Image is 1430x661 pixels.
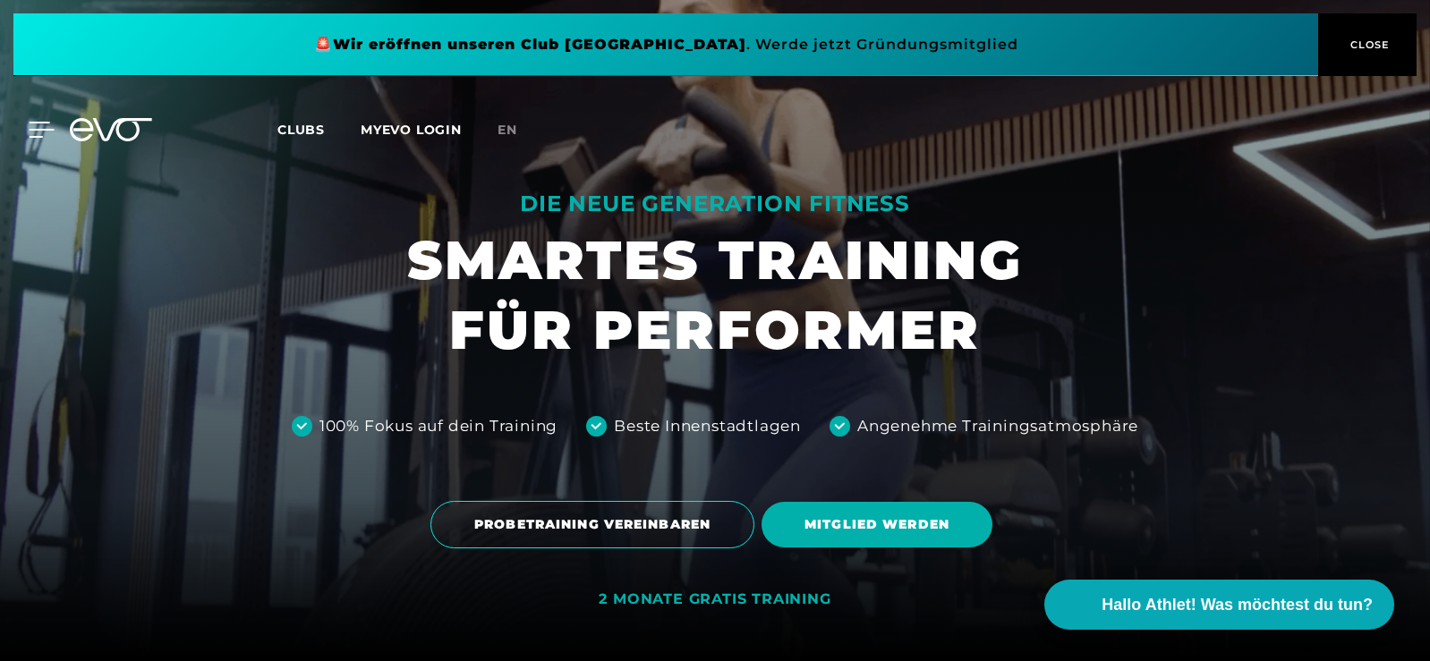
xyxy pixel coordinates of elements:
span: en [498,122,517,138]
a: en [498,120,539,140]
span: Hallo Athlet! Was möchtest du tun? [1102,593,1373,617]
h1: SMARTES TRAINING FÜR PERFORMER [407,225,1023,365]
span: Clubs [277,122,325,138]
span: CLOSE [1346,37,1390,53]
div: Beste Innenstadtlagen [614,415,801,438]
div: 100% Fokus auf dein Training [319,415,558,438]
div: 2 MONATE GRATIS TRAINING [599,590,830,609]
span: MITGLIED WERDEN [804,515,949,534]
a: Clubs [277,121,361,138]
a: MITGLIED WERDEN [762,488,1000,561]
button: Hallo Athlet! Was möchtest du tun? [1044,580,1394,630]
div: DIE NEUE GENERATION FITNESS [407,190,1023,218]
a: PROBETRAINING VEREINBAREN [430,487,762,562]
div: Angenehme Trainingsatmosphäre [857,415,1138,438]
button: CLOSE [1318,13,1417,76]
a: MYEVO LOGIN [361,122,462,138]
span: PROBETRAINING VEREINBAREN [474,515,711,534]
